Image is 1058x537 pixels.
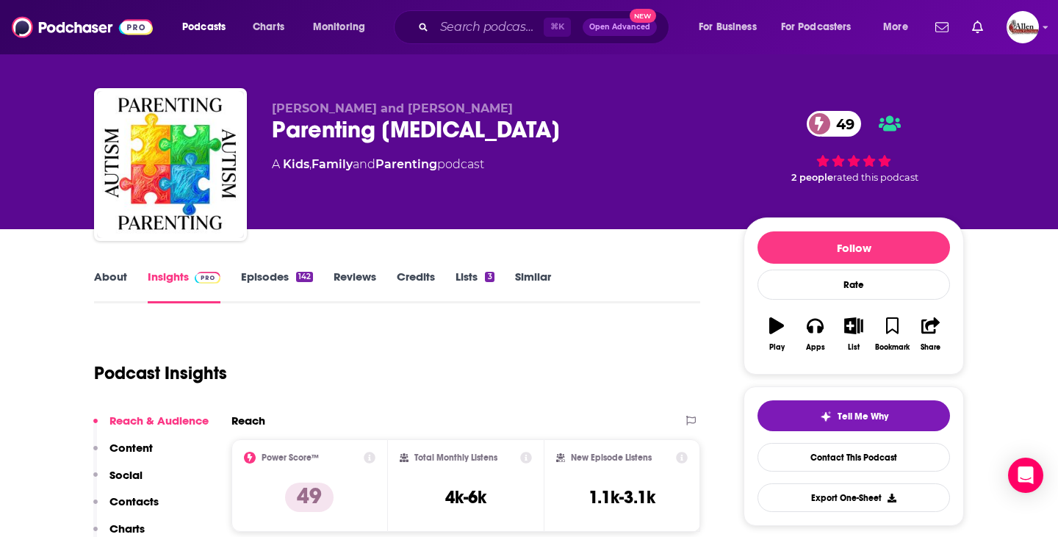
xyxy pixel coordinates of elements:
[806,343,825,352] div: Apps
[757,308,796,361] button: Play
[434,15,544,39] input: Search podcasts, credits, & more...
[408,10,683,44] div: Search podcasts, credits, & more...
[148,270,220,303] a: InsightsPodchaser Pro
[109,494,159,508] p: Contacts
[966,15,989,40] a: Show notifications dropdown
[456,270,494,303] a: Lists3
[1008,458,1043,493] div: Open Intercom Messenger
[791,172,833,183] span: 2 people
[883,17,908,37] span: More
[285,483,334,512] p: 49
[243,15,293,39] a: Charts
[757,483,950,512] button: Export One-Sheet
[589,24,650,31] span: Open Advanced
[912,308,950,361] button: Share
[313,17,365,37] span: Monitoring
[630,9,656,23] span: New
[929,15,954,40] a: Show notifications dropdown
[873,308,911,361] button: Bookmark
[296,272,313,282] div: 142
[589,486,655,508] h3: 1.1k-3.1k
[309,157,312,171] span: ,
[833,172,918,183] span: rated this podcast
[334,270,376,303] a: Reviews
[1007,11,1039,43] img: User Profile
[272,156,484,173] div: A podcast
[12,13,153,41] img: Podchaser - Follow, Share and Rate Podcasts
[757,443,950,472] a: Contact This Podcast
[688,15,775,39] button: open menu
[182,17,226,37] span: Podcasts
[796,308,834,361] button: Apps
[375,157,437,171] a: Parenting
[769,343,785,352] div: Play
[1007,11,1039,43] button: Show profile menu
[485,272,494,282] div: 3
[835,308,873,361] button: List
[109,468,143,482] p: Social
[807,111,862,137] a: 49
[231,414,265,428] h2: Reach
[848,343,860,352] div: List
[93,414,209,441] button: Reach & Audience
[414,453,497,463] h2: Total Monthly Listens
[757,400,950,431] button: tell me why sparkleTell Me Why
[312,157,353,171] a: Family
[571,453,652,463] h2: New Episode Listens
[744,101,964,192] div: 49 2 peoplerated this podcast
[303,15,384,39] button: open menu
[1007,11,1039,43] span: Logged in as AllenMedia
[262,453,319,463] h2: Power Score™
[757,270,950,300] div: Rate
[241,270,313,303] a: Episodes142
[195,272,220,284] img: Podchaser Pro
[781,17,852,37] span: For Podcasters
[109,522,145,536] p: Charts
[94,270,127,303] a: About
[771,15,873,39] button: open menu
[93,494,159,522] button: Contacts
[921,343,940,352] div: Share
[93,468,143,495] button: Social
[97,91,244,238] img: Parenting Autism
[515,270,551,303] a: Similar
[397,270,435,303] a: Credits
[875,343,910,352] div: Bookmark
[583,18,657,36] button: Open AdvancedNew
[757,231,950,264] button: Follow
[820,411,832,422] img: tell me why sparkle
[93,441,153,468] button: Content
[172,15,245,39] button: open menu
[283,157,309,171] a: Kids
[544,18,571,37] span: ⌘ K
[109,441,153,455] p: Content
[873,15,926,39] button: open menu
[821,111,862,137] span: 49
[353,157,375,171] span: and
[272,101,513,115] span: [PERSON_NAME] and [PERSON_NAME]
[253,17,284,37] span: Charts
[94,362,227,384] h1: Podcast Insights
[838,411,888,422] span: Tell Me Why
[109,414,209,428] p: Reach & Audience
[445,486,486,508] h3: 4k-6k
[699,17,757,37] span: For Business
